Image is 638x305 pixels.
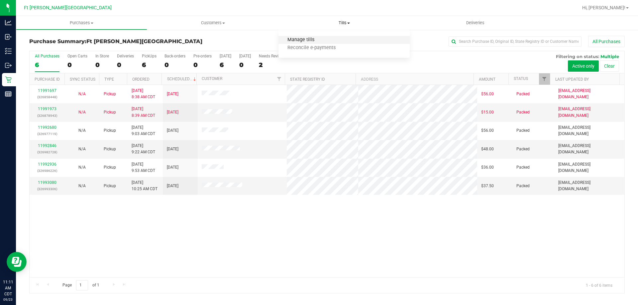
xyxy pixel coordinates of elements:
[78,128,86,133] span: Not Applicable
[558,88,620,100] span: [EMAIL_ADDRESS][DOMAIN_NAME]
[132,124,155,137] span: [DATE] 9:03 AM CDT
[481,91,494,97] span: $56.00
[132,106,155,118] span: [DATE] 8:39 AM CDT
[5,91,12,97] inline-svg: Reports
[278,37,323,43] span: Manage tills
[76,280,88,290] input: 1
[57,280,105,290] span: Page of 1
[78,164,86,171] button: N/A
[29,38,228,44] h3: Purchase Summary:
[514,76,528,81] a: Status
[167,183,178,189] span: [DATE]
[220,54,231,58] div: [DATE]
[167,91,178,97] span: [DATE]
[147,16,278,30] a: Customers
[132,161,155,174] span: [DATE] 9:53 AM CDT
[78,165,86,170] span: Not Applicable
[7,252,27,272] iframe: Resource center
[104,127,116,134] span: Pickup
[3,297,13,302] p: 09/23
[167,164,178,171] span: [DATE]
[558,161,620,174] span: [EMAIL_ADDRESS][DOMAIN_NAME]
[167,77,197,81] a: Scheduled
[38,162,56,167] a: 11992936
[278,16,410,30] a: Tills Manage tills Reconcile e-payments
[5,76,12,83] inline-svg: Retail
[274,73,285,85] a: Filter
[558,106,620,118] span: [EMAIL_ADDRESS][DOMAIN_NAME]
[193,54,212,58] div: Pre-orders
[95,54,109,58] div: In Store
[479,77,495,82] a: Amount
[95,61,109,69] div: 0
[278,45,345,51] span: Reconcile e-payments
[259,54,283,58] div: Needs Review
[5,19,12,26] inline-svg: Analytics
[78,184,86,188] span: Not Applicable
[600,54,619,59] span: Multiple
[34,168,60,174] p: (326986226)
[35,61,59,69] div: 6
[16,16,147,30] a: Purchases
[481,164,494,171] span: $36.00
[78,92,86,96] span: Not Applicable
[132,77,150,82] a: Ordered
[78,147,86,151] span: Not Applicable
[600,60,619,72] button: Clear
[457,20,493,26] span: Deliveries
[193,61,212,69] div: 0
[104,109,116,115] span: Pickup
[516,91,530,97] span: Packed
[34,94,60,100] p: (326858448)
[38,107,56,111] a: 11991973
[516,164,530,171] span: Packed
[117,61,134,69] div: 0
[167,127,178,134] span: [DATE]
[568,60,599,72] button: Active only
[449,37,582,46] input: Search Purchase ID, Original ID, State Registry ID or Customer Name...
[516,127,530,134] span: Packed
[555,77,589,82] a: Last Updated By
[481,109,494,115] span: $15.00
[581,280,618,290] span: 1 - 6 of 6 items
[239,54,251,58] div: [DATE]
[132,143,155,155] span: [DATE] 9:22 AM CDT
[516,109,530,115] span: Packed
[278,20,410,26] span: Tills
[3,279,13,297] p: 11:11 AM CDT
[259,61,283,69] div: 2
[104,77,114,82] a: Type
[132,180,158,192] span: [DATE] 10:25 AM CDT
[78,127,86,134] button: N/A
[78,183,86,189] button: N/A
[5,34,12,40] inline-svg: Inbound
[132,88,155,100] span: [DATE] 8:38 AM CDT
[78,110,86,114] span: Not Applicable
[582,5,625,10] span: Hi, [PERSON_NAME]!
[167,109,178,115] span: [DATE]
[38,180,56,185] a: 11993080
[481,146,494,152] span: $48.00
[5,62,12,69] inline-svg: Outbound
[481,127,494,134] span: $56.00
[148,20,278,26] span: Customers
[78,146,86,152] button: N/A
[290,77,325,82] a: State Registry ID
[34,186,60,192] p: (326993306)
[67,61,87,69] div: 0
[104,146,116,152] span: Pickup
[558,124,620,137] span: [EMAIL_ADDRESS][DOMAIN_NAME]
[558,180,620,192] span: [EMAIL_ADDRESS][DOMAIN_NAME]
[142,61,157,69] div: 6
[34,113,60,119] p: (326878943)
[70,77,95,82] a: Sync Status
[104,183,116,189] span: Pickup
[167,146,178,152] span: [DATE]
[239,61,251,69] div: 0
[104,164,116,171] span: Pickup
[38,143,56,148] a: 11992846
[556,54,599,59] span: Filtering on status:
[558,143,620,155] span: [EMAIL_ADDRESS][DOMAIN_NAME]
[16,20,147,26] span: Purchases
[24,5,112,11] span: Ft [PERSON_NAME][GEOGRAPHIC_DATA]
